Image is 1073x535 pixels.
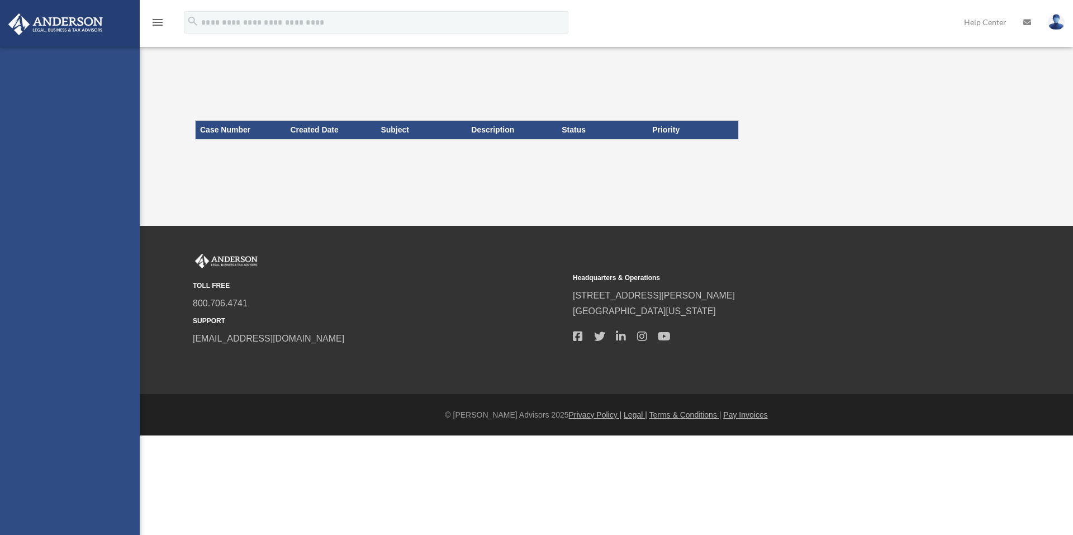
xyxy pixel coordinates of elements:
[5,13,106,35] img: Anderson Advisors Platinum Portal
[569,410,622,419] a: Privacy Policy |
[187,15,199,27] i: search
[193,299,248,308] a: 800.706.4741
[649,410,721,419] a: Terms & Conditions |
[723,410,767,419] a: Pay Invoices
[193,280,565,292] small: TOLL FREE
[140,408,1073,422] div: © [PERSON_NAME] Advisors 2025
[557,121,648,140] th: Status
[467,121,557,140] th: Description
[151,16,164,29] i: menu
[573,272,945,284] small: Headquarters & Operations
[648,121,738,140] th: Priority
[151,20,164,29] a: menu
[286,121,376,140] th: Created Date
[624,410,647,419] a: Legal |
[193,334,344,343] a: [EMAIL_ADDRESS][DOMAIN_NAME]
[573,291,735,300] a: [STREET_ADDRESS][PERSON_NAME]
[1048,14,1065,30] img: User Pic
[573,306,716,316] a: [GEOGRAPHIC_DATA][US_STATE]
[193,254,260,268] img: Anderson Advisors Platinum Portal
[376,121,467,140] th: Subject
[193,315,565,327] small: SUPPORT
[196,121,286,140] th: Case Number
